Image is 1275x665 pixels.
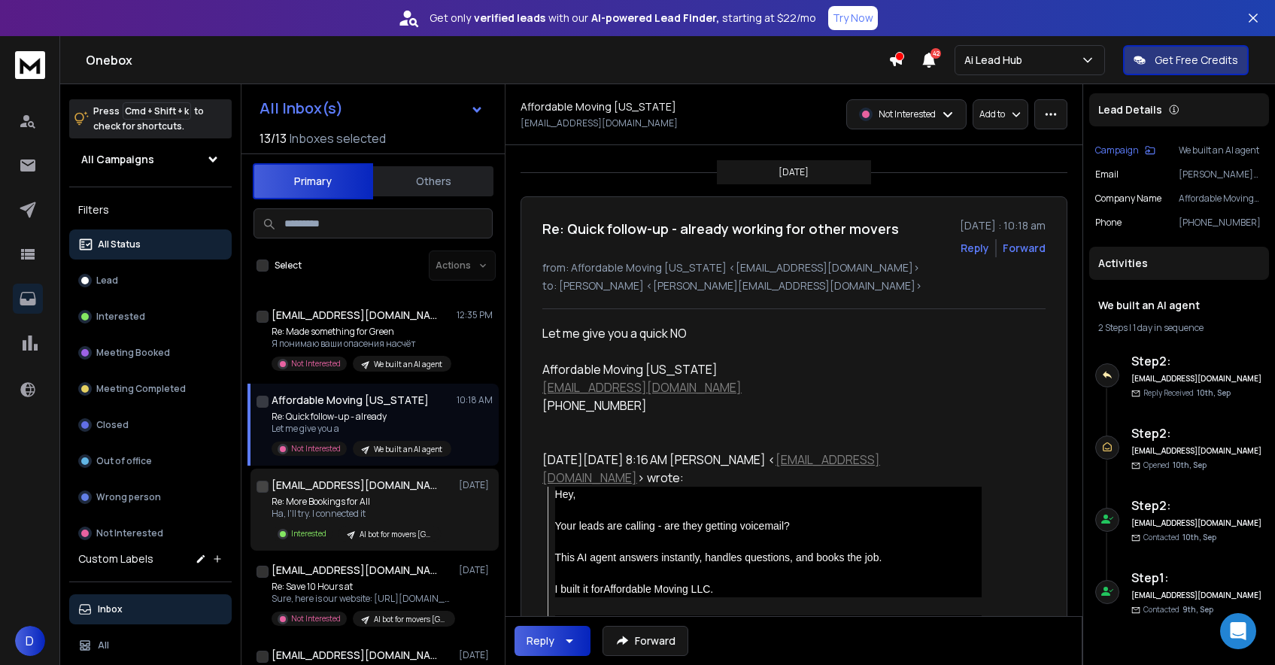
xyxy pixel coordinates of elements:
[1098,102,1162,117] p: Lead Details
[272,648,437,663] h1: [EMAIL_ADDRESS][DOMAIN_NAME]
[542,260,1046,275] p: from: Affordable Moving [US_STATE] <[EMAIL_ADDRESS][DOMAIN_NAME]>
[69,594,232,624] button: Inbox
[1143,387,1231,399] p: Reply Received
[603,583,713,595] span: Affordable Moving LLC.
[459,479,493,491] p: [DATE]
[430,11,816,26] p: Get only with our starting at $22/mo
[98,639,109,651] p: All
[290,129,386,147] h3: Inboxes selected
[272,393,429,408] h1: Affordable Moving [US_STATE]
[272,411,451,423] p: Re: Quick follow-up - already
[86,51,888,69] h1: Onebox
[521,99,676,114] h1: Affordable Moving [US_STATE]
[253,163,373,199] button: Primary
[1098,321,1128,334] span: 2 Steps
[542,278,1046,293] p: to: [PERSON_NAME] <[PERSON_NAME][EMAIL_ADDRESS][DOMAIN_NAME]>
[272,563,437,578] h1: [EMAIL_ADDRESS][DOMAIN_NAME]
[879,108,936,120] p: Not Interested
[360,529,432,540] p: AI bot for movers [GEOGRAPHIC_DATA]
[1143,460,1207,471] p: Opened
[459,564,493,576] p: [DATE]
[542,451,982,487] div: [DATE][DATE] 8:16 AM [PERSON_NAME] < > wrote:
[457,309,493,321] p: 12:35 PM
[98,238,141,251] p: All Status
[374,359,442,370] p: We built an AI agent
[555,615,982,631] div: Wanna see it?
[96,383,186,395] p: Meeting Completed
[1182,604,1213,615] span: 9th, Sep
[272,581,452,593] p: Re: Save 10 Hours at
[96,527,163,539] p: Not Interested
[555,534,982,566] div: This AI agent answers instantly, handles questions, and books the job.
[1095,144,1155,156] button: Campaign
[1095,169,1119,181] p: Email
[961,241,989,256] button: Reply
[1131,373,1263,384] h6: [EMAIL_ADDRESS][DOMAIN_NAME]
[69,630,232,660] button: All
[291,528,326,539] p: Interested
[96,275,118,287] p: Lead
[96,311,145,323] p: Interested
[930,48,941,59] span: 42
[457,394,493,406] p: 10:18 AM
[291,613,341,624] p: Not Interested
[527,633,554,648] div: Reply
[15,626,45,656] button: D
[1131,496,1263,515] h6: Step 2 :
[247,93,496,123] button: All Inbox(s)
[291,443,341,454] p: Not Interested
[459,649,493,661] p: [DATE]
[1131,518,1263,529] h6: [EMAIL_ADDRESS][DOMAIN_NAME]
[1098,298,1260,313] h1: We built an AI agent
[1143,532,1216,543] p: Contacted
[272,478,437,493] h1: [EMAIL_ADDRESS][DOMAIN_NAME]
[1095,193,1161,205] p: Company Name
[542,379,742,396] a: [EMAIL_ADDRESS][DOMAIN_NAME]
[555,566,982,597] div: I built it for
[69,302,232,332] button: Interested
[291,358,341,369] p: Not Interested
[69,410,232,440] button: Closed
[1179,169,1263,181] p: [PERSON_NAME][EMAIL_ADDRESS][DOMAIN_NAME]
[960,218,1046,233] p: [DATE] : 10:18 am
[1220,613,1256,649] div: Open Intercom Messenger
[69,518,232,548] button: Not Interested
[69,266,232,296] button: Lead
[69,338,232,368] button: Meeting Booked
[1179,144,1263,156] p: We built an AI agent
[69,229,232,260] button: All Status
[521,117,678,129] p: [EMAIL_ADDRESS][DOMAIN_NAME]
[272,308,437,323] h1: [EMAIL_ADDRESS][DOMAIN_NAME]
[15,51,45,79] img: logo
[98,603,123,615] p: Inbox
[474,11,545,26] strong: verified leads
[979,108,1005,120] p: Add to
[69,374,232,404] button: Meeting Completed
[93,104,204,134] p: Press to check for shortcuts.
[555,487,982,503] div: Hey,
[1095,144,1139,156] p: Campaign
[96,491,161,503] p: Wrong person
[96,455,152,467] p: Out of office
[555,503,982,534] div: Your leads are calling - are they getting voicemail?
[964,53,1028,68] p: Ai Lead Hub
[1131,424,1263,442] h6: Step 2 :
[833,11,873,26] p: Try Now
[96,347,170,359] p: Meeting Booked
[1003,241,1046,256] div: Forward
[69,446,232,476] button: Out of office
[78,551,153,566] h3: Custom Labels
[1179,193,1263,205] p: Affordable Moving LLC
[1143,604,1213,615] p: Contacted
[1155,53,1238,68] p: Get Free Credits
[1173,460,1207,470] span: 10th, Sep
[272,423,451,435] p: Let me give you a
[81,152,154,167] h1: All Campaigns
[828,6,878,30] button: Try Now
[1197,387,1231,398] span: 10th, Sep
[374,444,442,455] p: We built an AI agent
[1131,569,1263,587] h6: Step 1 :
[275,260,302,272] label: Select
